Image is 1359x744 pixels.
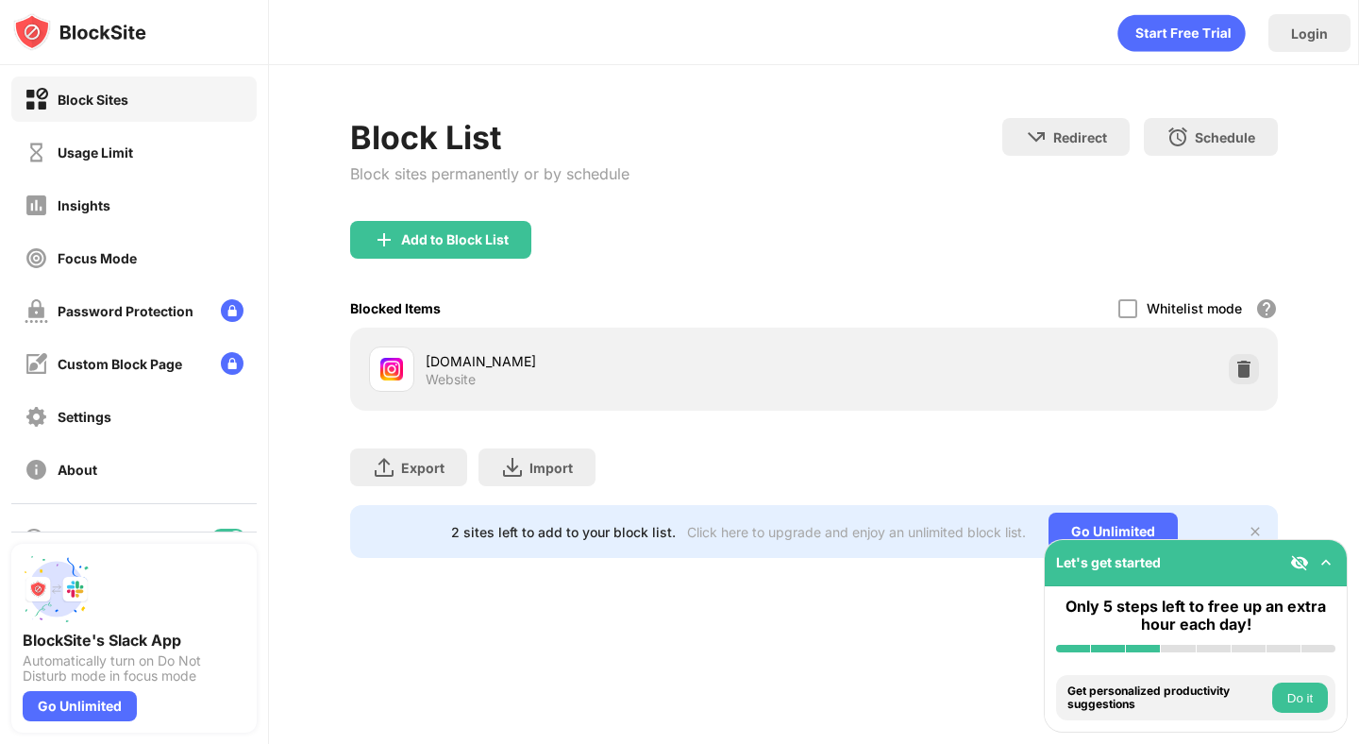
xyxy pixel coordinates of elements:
div: Only 5 steps left to free up an extra hour each day! [1056,598,1335,634]
div: Custom Block Page [58,356,182,372]
div: animation [1117,14,1246,52]
div: Password Protection [58,303,193,319]
div: About [58,462,97,478]
div: Go Unlimited [1049,513,1178,550]
div: Focus Mode [58,250,137,266]
div: [DOMAIN_NAME] [426,351,814,371]
div: Export [401,460,445,476]
img: about-off.svg [25,458,48,482]
div: Block Sites [58,92,128,108]
div: Login [1291,25,1328,42]
img: eye-not-visible.svg [1290,553,1309,572]
div: Import [529,460,573,476]
img: omni-setup-toggle.svg [1317,553,1335,572]
div: Let's get started [1056,554,1161,570]
img: favicons [380,358,403,380]
img: logo-blocksite.svg [13,13,146,51]
div: Insights [58,197,110,213]
div: Block List [350,118,629,157]
div: Blocked Items [350,300,441,316]
div: Usage Limit [58,144,133,161]
div: Settings [58,409,111,425]
button: Do it [1272,683,1328,713]
div: Click here to upgrade and enjoy an unlimited block list. [687,524,1026,540]
img: time-usage-off.svg [25,141,48,164]
div: 2 sites left to add to your block list. [451,524,676,540]
div: Go Unlimited [23,691,137,721]
div: Get personalized productivity suggestions [1067,685,1267,712]
img: block-on.svg [25,88,48,111]
div: Add to Block List [401,232,509,247]
div: Website [426,371,476,388]
img: settings-off.svg [25,405,48,429]
img: push-slack.svg [23,555,91,623]
div: Schedule [1195,129,1255,145]
img: blocking-icon.svg [23,527,45,550]
div: Block sites permanently or by schedule [350,164,629,183]
img: insights-off.svg [25,194,48,217]
img: lock-menu.svg [221,299,243,322]
div: Blocking [57,531,109,547]
img: customize-block-page-off.svg [25,352,48,376]
div: BlockSite's Slack App [23,631,245,650]
div: Whitelist mode [1147,300,1242,316]
div: Automatically turn on Do Not Disturb mode in focus mode [23,653,245,684]
img: lock-menu.svg [221,352,243,375]
img: focus-off.svg [25,246,48,270]
div: Redirect [1053,129,1107,145]
img: x-button.svg [1248,524,1263,539]
img: password-protection-off.svg [25,299,48,323]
